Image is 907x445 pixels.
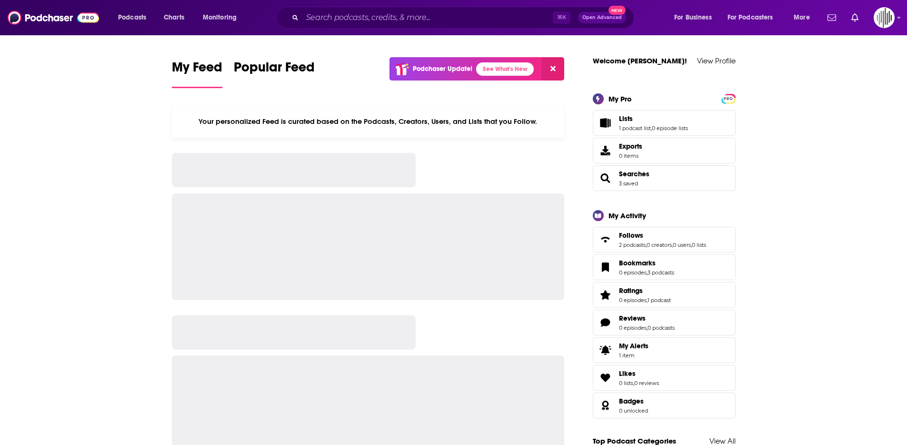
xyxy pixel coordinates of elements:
a: Badges [596,399,615,412]
span: Podcasts [118,11,146,24]
span: More [794,11,810,24]
span: Likes [593,365,736,391]
a: 2 podcasts [619,242,646,248]
span: For Podcasters [728,11,773,24]
span: , [691,242,692,248]
span: Open Advanced [582,15,622,20]
span: ⌘ K [553,11,570,24]
a: Exports [593,138,736,163]
span: , [647,297,648,303]
span: Exports [619,142,642,151]
span: Follows [593,227,736,253]
a: 3 saved [619,180,638,187]
a: Ratings [596,288,615,302]
a: PRO [723,94,734,101]
button: Open AdvancedNew [578,12,626,23]
span: Lists [593,110,736,136]
a: 0 podcasts [648,324,675,331]
div: My Activity [608,211,646,220]
button: open menu [787,10,822,25]
span: My Feed [172,59,222,81]
a: Likes [619,369,659,378]
span: Lists [619,114,633,123]
span: New [608,6,626,15]
span: Badges [593,393,736,418]
span: , [633,380,634,386]
a: Likes [596,371,615,384]
span: Popular Feed [234,59,315,81]
a: 0 lists [692,242,706,248]
button: open menu [668,10,724,25]
span: Reviews [593,310,736,335]
span: Ratings [619,286,643,295]
a: Reviews [619,314,675,323]
div: My Pro [608,94,632,103]
a: 0 creators [647,242,672,248]
p: Podchaser Update! [413,65,472,73]
a: Reviews [596,316,615,329]
span: , [672,242,673,248]
span: For Business [674,11,712,24]
a: Welcome [PERSON_NAME]! [593,56,687,65]
a: 0 episodes [619,269,647,276]
a: 0 lists [619,380,633,386]
a: 0 users [673,242,691,248]
span: 1 item [619,352,648,359]
a: See What's New [476,62,534,76]
a: 1 podcast list [619,125,651,131]
a: Follows [619,231,706,240]
a: Ratings [619,286,671,295]
span: My Alerts [596,344,615,357]
span: Badges [619,397,644,405]
span: Searches [593,165,736,191]
a: 0 episodes [619,297,647,303]
span: My Alerts [619,342,648,350]
a: My Alerts [593,337,736,363]
span: 0 items [619,152,642,159]
a: View Profile [697,56,736,65]
a: Lists [619,114,688,123]
input: Search podcasts, credits, & more... [302,10,553,25]
a: Lists [596,116,615,130]
span: , [647,269,648,276]
span: PRO [723,95,734,102]
a: Searches [619,170,649,178]
a: My Feed [172,59,222,88]
span: Likes [619,369,636,378]
span: Ratings [593,282,736,308]
span: Exports [596,144,615,157]
span: Bookmarks [619,259,656,267]
span: Logged in as gpg2 [874,7,895,28]
span: , [646,242,647,248]
a: 0 episode lists [652,125,688,131]
a: Bookmarks [619,259,674,267]
span: Charts [164,11,184,24]
button: open menu [111,10,159,25]
a: 3 podcasts [648,269,674,276]
div: Search podcasts, credits, & more... [285,7,643,29]
a: 0 reviews [634,380,659,386]
button: Show profile menu [874,7,895,28]
div: Your personalized Feed is curated based on the Podcasts, Creators, Users, and Lists that you Follow. [172,105,565,138]
a: Show notifications dropdown [847,10,862,26]
a: 0 unlocked [619,407,648,414]
span: Monitoring [203,11,237,24]
a: 0 episodes [619,324,647,331]
button: open menu [196,10,249,25]
span: , [647,324,648,331]
a: Show notifications dropdown [824,10,840,26]
a: Popular Feed [234,59,315,88]
span: Bookmarks [593,254,736,280]
span: Reviews [619,314,646,323]
a: Searches [596,172,615,185]
button: open menu [721,10,787,25]
a: 1 podcast [648,297,671,303]
img: User Profile [874,7,895,28]
img: Podchaser - Follow, Share and Rate Podcasts [8,9,99,27]
a: Charts [158,10,190,25]
a: Bookmarks [596,261,615,274]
